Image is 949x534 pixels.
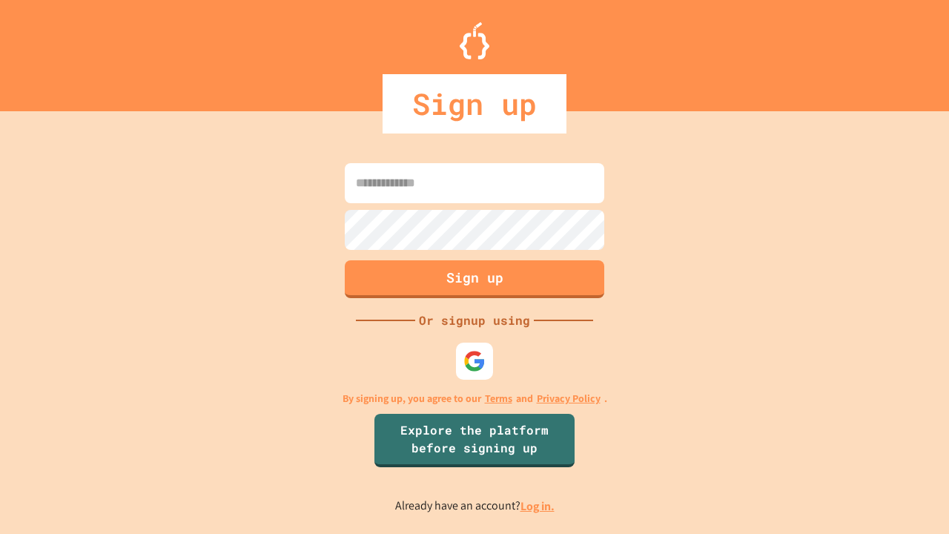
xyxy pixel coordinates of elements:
[395,497,555,515] p: Already have an account?
[415,311,534,329] div: Or signup using
[463,350,486,372] img: google-icon.svg
[520,498,555,514] a: Log in.
[460,22,489,59] img: Logo.svg
[374,414,575,467] a: Explore the platform before signing up
[343,391,607,406] p: By signing up, you agree to our and .
[485,391,512,406] a: Terms
[537,391,601,406] a: Privacy Policy
[383,74,566,133] div: Sign up
[345,260,604,298] button: Sign up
